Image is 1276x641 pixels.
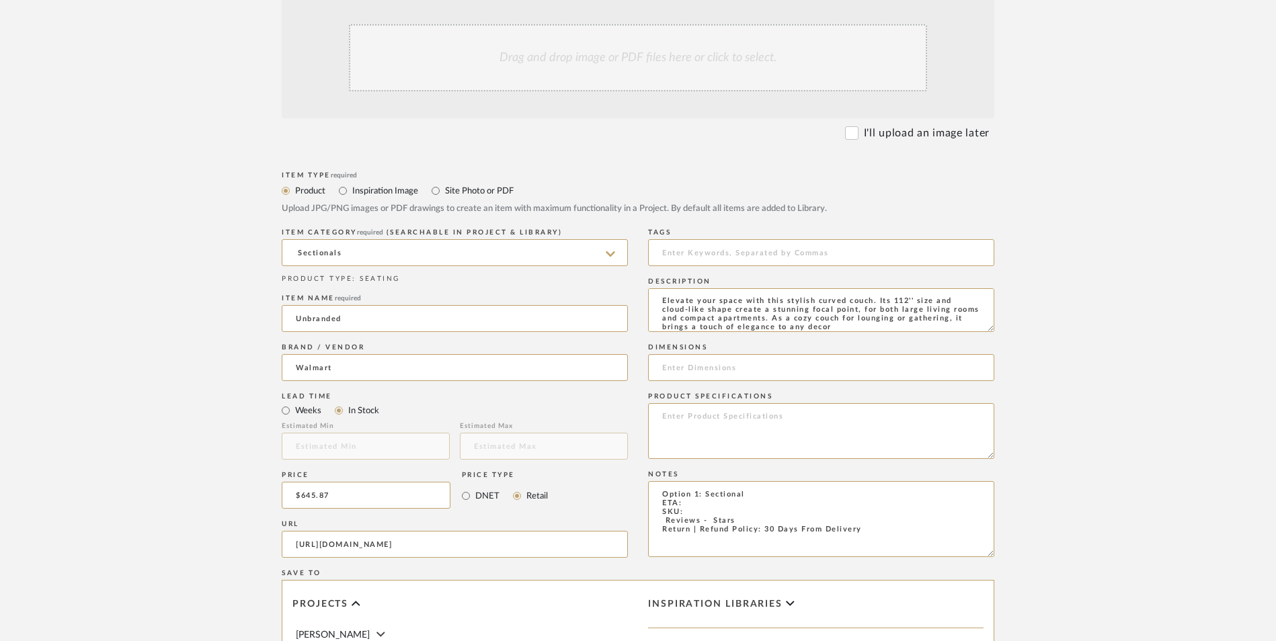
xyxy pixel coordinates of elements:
div: Dimensions [648,343,994,351]
span: [PERSON_NAME] [296,630,370,640]
span: Inspiration libraries [648,599,783,610]
label: I'll upload an image later [864,125,990,141]
div: Item Type [282,171,994,179]
span: required [357,229,383,236]
input: Enter Name [282,305,628,332]
div: Lead Time [282,392,628,400]
div: ITEM CATEGORY [282,228,628,237]
div: Product Specifications [648,392,994,400]
div: Upload JPG/PNG images or PDF drawings to create an item with maximum functionality in a Project. ... [282,202,994,216]
label: Inspiration Image [351,183,418,198]
mat-radio-group: Select price type [462,482,548,509]
div: URL [282,520,628,528]
input: Enter Keywords, Separated by Commas [648,239,994,266]
span: required [331,172,357,179]
input: Type a category to search and select [282,239,628,266]
div: Notes [648,470,994,478]
input: Estimated Min [282,433,450,460]
input: Enter Dimensions [648,354,994,381]
div: Price Type [462,471,548,479]
input: Enter URL [282,531,628,558]
span: required [335,295,361,302]
label: Retail [525,488,548,503]
label: DNET [474,488,500,503]
input: Enter DNET Price [282,482,450,509]
div: PRODUCT TYPE [282,274,628,284]
div: Item name [282,294,628,302]
label: Weeks [294,403,321,418]
input: Estimated Max [460,433,628,460]
div: Brand / Vendor [282,343,628,351]
label: Product [294,183,325,198]
span: (Searchable in Project & Library) [387,229,563,236]
div: Description [648,277,994,286]
div: Tags [648,228,994,237]
input: Unknown [282,354,628,381]
label: Site Photo or PDF [444,183,514,198]
div: Estimated Min [282,422,450,430]
div: Save To [282,569,994,577]
div: Price [282,471,450,479]
div: Estimated Max [460,422,628,430]
mat-radio-group: Select item type [282,402,628,419]
span: : SEATING [352,275,400,282]
mat-radio-group: Select item type [282,182,994,199]
label: In Stock [347,403,379,418]
span: Projects [292,599,348,610]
